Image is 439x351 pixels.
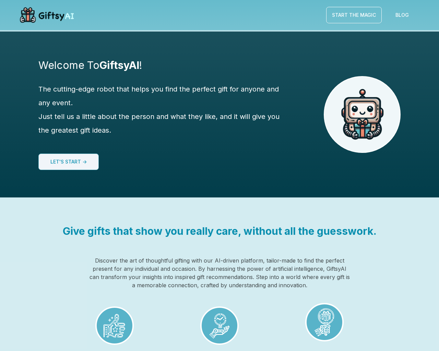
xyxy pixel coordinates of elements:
[324,77,400,152] img: GiftsyAI
[307,304,342,340] img: Innovative Gift Discovery
[38,154,99,170] button: Let's start ->
[63,225,377,237] div: Give gifts that show you really care, without all the guesswork.
[38,59,142,71] div: Welcome To !
[202,308,237,343] img: Time-Saving Convenience
[38,82,285,143] div: The cutting-edge robot that helps you find the perfect gift for anyone and any event. Just tell u...
[326,7,382,23] a: Start The Magic
[97,308,132,343] img: Handpicked for You
[88,256,351,289] div: Discover the art of thoughtful gifting with our AI-driven platform, tailor-made to find the perfe...
[16,4,77,26] img: GiftsyAI
[48,157,90,167] a: Let's start ->
[390,7,414,23] a: Blog
[99,59,139,71] span: GiftsyAI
